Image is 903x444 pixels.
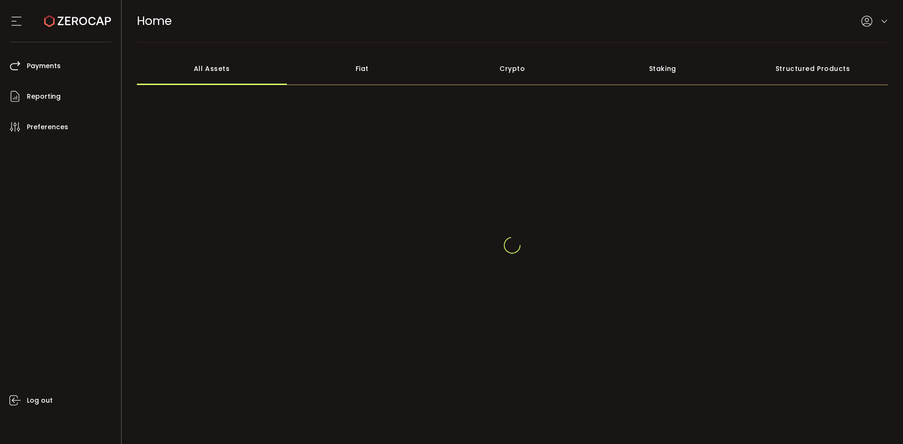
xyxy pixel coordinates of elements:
div: Staking [587,52,738,85]
div: Structured Products [738,52,888,85]
span: Reporting [27,90,61,103]
span: Home [137,13,172,29]
span: Preferences [27,120,68,134]
div: Fiat [287,52,437,85]
div: Crypto [437,52,588,85]
span: Log out [27,394,53,407]
div: All Assets [137,52,287,85]
span: Payments [27,59,61,73]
